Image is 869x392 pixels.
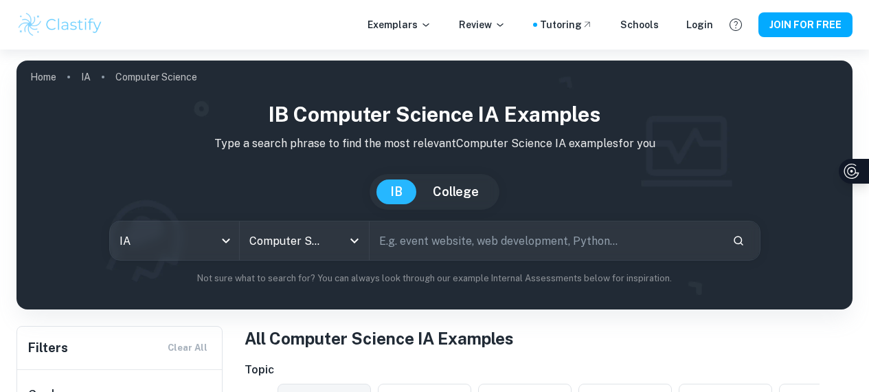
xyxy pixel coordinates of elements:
a: Home [30,67,56,87]
h6: Filters [28,338,68,358]
p: Exemplars [368,17,431,32]
h1: All Computer Science IA Examples [245,326,853,351]
p: Not sure what to search for? You can always look through our example Internal Assessments below f... [27,272,842,285]
p: Type a search phrase to find the most relevant Computer Science IA examples for you [27,135,842,152]
a: IA [81,67,91,87]
button: Help and Feedback [724,13,747,36]
p: Review [459,17,506,32]
h6: Topic [245,362,853,378]
div: IA [110,221,239,260]
img: profile cover [16,61,853,309]
button: Search [727,229,750,252]
button: College [419,179,493,204]
img: Clastify logo [16,11,104,39]
p: Computer Science [115,69,197,85]
a: Login [686,17,713,32]
button: Open [345,231,364,250]
a: Tutoring [540,17,593,32]
button: IB [376,179,416,204]
button: JOIN FOR FREE [758,12,853,37]
h1: IB Computer Science IA examples [27,99,842,130]
input: E.g. event website, web development, Python... [370,221,721,260]
a: Schools [620,17,659,32]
